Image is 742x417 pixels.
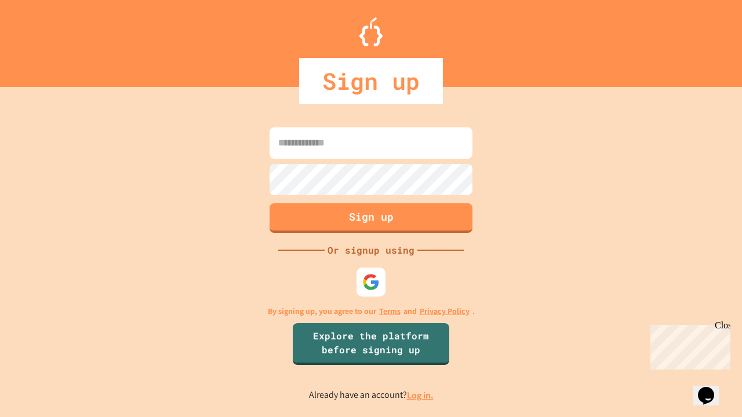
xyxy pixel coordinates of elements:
[693,371,730,405] iframe: chat widget
[359,17,383,46] img: Logo.svg
[420,305,470,317] a: Privacy Policy
[5,5,80,74] div: Chat with us now!Close
[325,243,417,257] div: Or signup using
[299,58,443,104] div: Sign up
[309,388,434,403] p: Already have an account?
[268,305,475,317] p: By signing up, you agree to our and .
[407,389,434,401] a: Log in.
[362,273,380,291] img: google-icon.svg
[293,323,449,365] a: Explore the platform before signing up
[646,320,730,370] iframe: chat widget
[270,203,472,233] button: Sign up
[379,305,401,317] a: Terms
